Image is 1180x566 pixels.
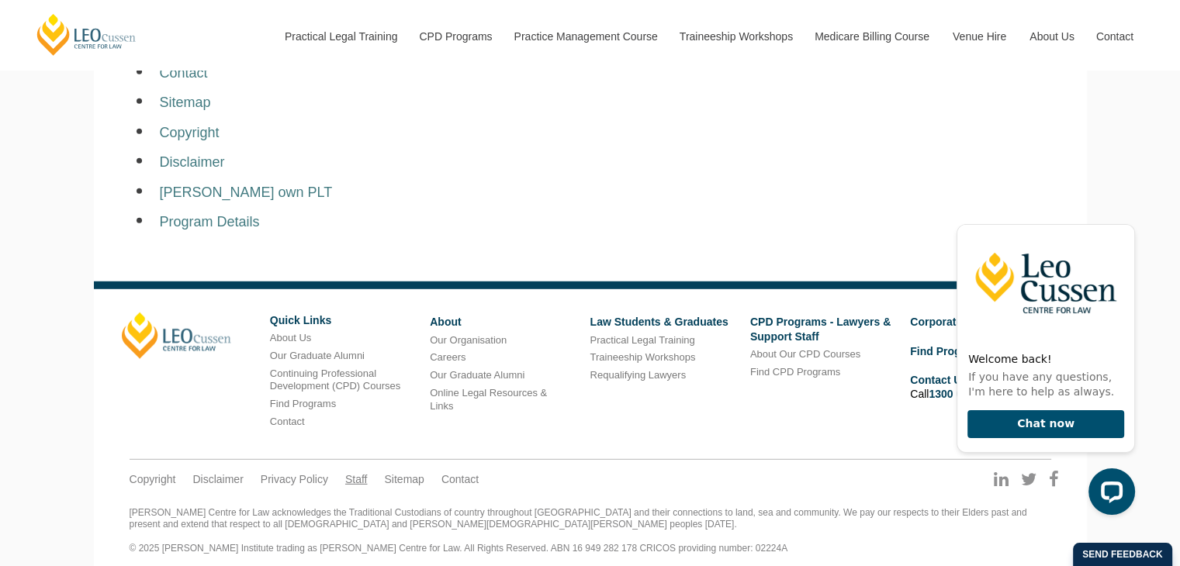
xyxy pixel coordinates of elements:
[270,315,418,326] h6: Quick Links
[1085,3,1145,70] a: Contact
[270,398,336,409] a: Find Programs
[430,351,465,363] a: Careers
[407,3,502,70] a: CPD Programs
[668,3,803,70] a: Traineeship Workshops
[270,416,305,427] a: Contact
[160,95,211,110] a: Sitemap
[160,65,208,81] a: Contact
[384,472,424,486] a: Sitemap
[750,316,891,342] a: CPD Programs - Lawyers & Support Staff
[929,388,995,400] a: 1300 039 031
[261,472,328,486] a: Privacy Policy
[503,3,668,70] a: Practice Management Course
[160,125,220,140] a: Copyright
[750,348,860,360] a: About Our CPD Courses
[192,472,243,486] a: Disclaimer
[430,387,547,412] a: Online Legal Resources & Links
[590,316,728,328] a: Law Students & Graduates
[430,369,524,381] a: Our Graduate Alumni
[130,472,176,486] a: Copyright
[430,316,461,328] a: About
[430,334,507,346] a: Our Organisation
[35,12,138,57] a: [PERSON_NAME] Centre for Law
[910,371,1058,403] li: Call
[270,368,400,392] a: Continuing Professional Development (CPD) Courses
[910,374,967,386] a: Contact Us
[270,332,311,343] a: About Us
[270,350,365,361] a: Our Graduate Alumni
[1018,3,1085,70] a: About Us
[910,345,987,357] a: Find Programs
[273,3,408,70] a: Practical Legal Training
[590,369,686,381] a: Requalifying Lawyers
[122,312,231,359] a: [PERSON_NAME]
[910,316,1053,328] a: Corporate Training Division
[944,196,1141,527] iframe: LiveChat chat widget
[750,366,840,378] a: Find CPD Programs
[345,472,368,486] a: Staff
[160,154,225,170] a: Disclaimer
[441,472,479,486] a: Contact
[590,334,694,346] a: Practical Legal Training
[590,351,695,363] a: Traineeship Workshops
[130,507,1051,555] div: [PERSON_NAME] Centre for Law acknowledges the Traditional Custodians of country throughout [GEOGR...
[941,3,1018,70] a: Venue Hire
[160,185,333,200] a: [PERSON_NAME] own PLT
[803,3,941,70] a: Medicare Billing Course
[160,214,260,230] a: Program Details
